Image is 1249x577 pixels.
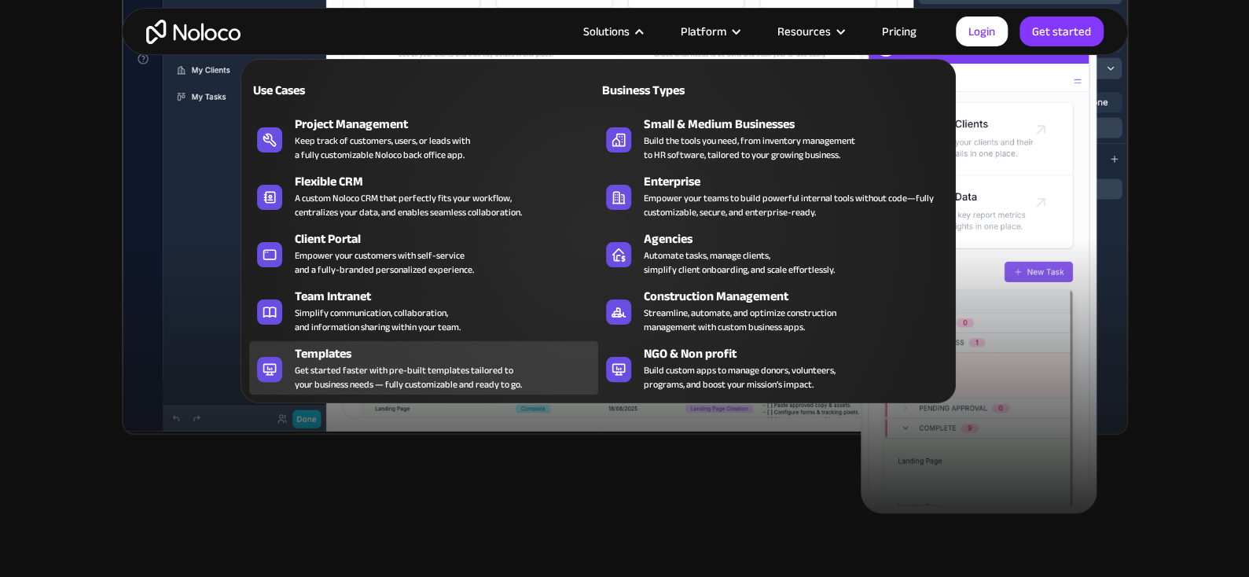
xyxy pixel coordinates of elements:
[249,284,598,337] a: Team IntranetSimplify communication, collaboration,and information sharing within your team.
[249,169,598,222] a: Flexible CRMA custom Noloco CRM that perfectly fits your workflow,centralizes your data, and enab...
[295,172,605,191] div: Flexible CRM
[661,21,758,42] div: Platform
[598,169,947,222] a: EnterpriseEmpower your teams to build powerful internal tools without code—fully customizable, se...
[249,81,417,100] div: Use Cases
[241,37,956,403] nav: Solutions
[583,21,630,42] div: Solutions
[644,287,954,306] div: Construction Management
[598,72,947,108] a: Business Types
[956,17,1008,46] a: Login
[681,21,726,42] div: Platform
[644,172,954,191] div: Enterprise
[644,115,954,134] div: Small & Medium Businesses
[777,21,831,42] div: Resources
[598,226,947,280] a: AgenciesAutomate tasks, manage clients,simplify client onboarding, and scale effortlessly.
[598,112,947,165] a: Small & Medium BusinessesBuild the tools you need, from inventory managementto HR software, tailo...
[644,230,954,248] div: Agencies
[758,21,862,42] div: Resources
[295,306,461,334] div: Simplify communication, collaboration, and information sharing within your team.
[295,363,522,391] div: Get started faster with pre-built templates tailored to your business needs — fully customizable ...
[249,226,598,280] a: Client PortalEmpower your customers with self-serviceand a fully-branded personalized experience.
[249,341,598,395] a: TemplatesGet started faster with pre-built templates tailored toyour business needs — fully custo...
[644,363,836,391] div: Build custom apps to manage donors, volunteers, programs, and boost your mission’s impact.
[295,344,605,363] div: Templates
[295,115,605,134] div: Project Management
[249,72,598,108] a: Use Cases
[249,112,598,165] a: Project ManagementKeep track of customers, users, or leads witha fully customizable Noloco back o...
[644,134,855,162] div: Build the tools you need, from inventory management to HR software, tailored to your growing busi...
[295,287,605,306] div: Team Intranet
[644,191,939,219] div: Empower your teams to build powerful internal tools without code—fully customizable, secure, and ...
[1019,17,1104,46] a: Get started
[598,341,947,395] a: NGO & Non profitBuild custom apps to manage donors, volunteers,programs, and boost your mission’s...
[644,248,835,277] div: Automate tasks, manage clients, simplify client onboarding, and scale effortlessly.
[598,81,766,100] div: Business Types
[644,306,836,334] div: Streamline, automate, and optimize construction management with custom business apps.
[644,344,954,363] div: NGO & Non profit
[295,191,522,219] div: A custom Noloco CRM that perfectly fits your workflow, centralizes your data, and enables seamles...
[146,20,241,44] a: home
[862,21,936,42] a: Pricing
[598,284,947,337] a: Construction ManagementStreamline, automate, and optimize constructionmanagement with custom busi...
[295,134,470,162] div: Keep track of customers, users, or leads with a fully customizable Noloco back office app.
[295,230,605,248] div: Client Portal
[295,248,474,277] div: Empower your customers with self-service and a fully-branded personalized experience.
[564,21,661,42] div: Solutions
